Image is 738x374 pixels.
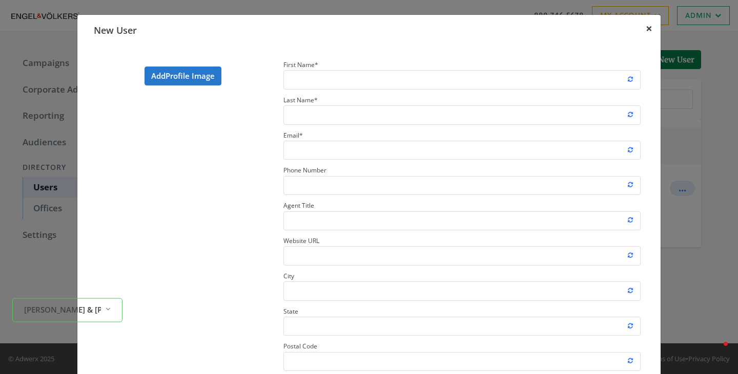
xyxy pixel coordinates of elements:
[283,211,641,230] input: Agent Title
[145,67,221,85] label: Add Profile Image
[283,105,641,124] input: Last Name*
[646,20,652,36] span: ×
[283,342,317,350] small: Postal Code
[24,303,101,315] span: [PERSON_NAME] & [PERSON_NAME] [US_STATE][GEOGRAPHIC_DATA]
[283,96,318,104] small: Last Name *
[283,307,298,316] small: State
[283,352,641,371] input: Postal Code
[283,60,318,69] small: First Name *
[703,339,728,364] iframe: Intercom live chat
[283,166,326,174] small: Phone Number
[283,317,641,336] input: State
[86,16,137,36] span: New User
[283,281,641,300] input: City
[283,246,641,265] input: Website URL
[638,15,661,43] button: Close
[283,272,294,280] small: City
[283,141,641,160] input: Email*
[283,201,314,210] small: Agent Title
[283,236,319,245] small: Website URL
[283,131,303,140] small: Email *
[12,298,122,322] button: [PERSON_NAME] & [PERSON_NAME] [US_STATE][GEOGRAPHIC_DATA]
[283,70,641,89] input: First Name*
[283,176,641,195] input: Phone Number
